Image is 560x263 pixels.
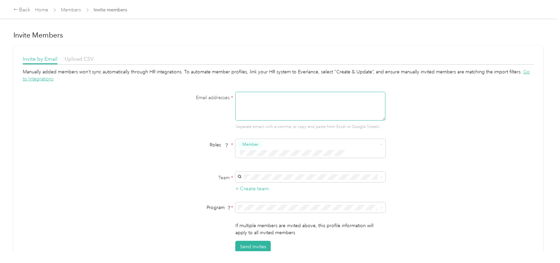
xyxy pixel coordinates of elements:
[13,30,543,40] h1: Invite Members
[238,140,263,149] button: Member
[523,225,560,263] iframe: Everlance-gr Chat Button Frame
[242,141,258,147] span: Member
[150,174,233,181] label: Team
[65,56,94,62] span: Upload CSV
[235,241,271,253] button: Send Invites
[23,69,530,82] span: Go to Integrations
[23,68,534,82] div: Manually added members won’t sync automatically through HR integrations. To automate member profi...
[235,222,385,236] p: If multiple members are invited above, this profile information will apply to all invited members
[61,7,81,13] a: Members
[94,6,127,13] span: Invite members
[23,56,58,62] span: Invite by Email
[150,94,233,101] label: Email addresses
[207,140,231,150] span: Roles
[35,7,48,13] a: Home
[13,6,31,14] div: Back
[235,185,269,193] button: + Create team
[150,204,233,211] div: Program
[235,124,385,130] p: Separate emails with a comma, or copy and paste from Excel or Google Sheets.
